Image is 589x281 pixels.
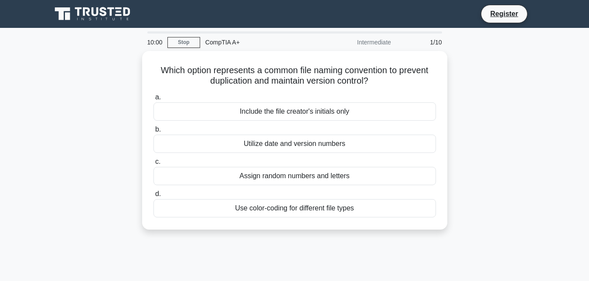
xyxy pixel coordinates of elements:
[153,135,436,153] div: Utilize date and version numbers
[153,65,437,87] h5: Which option represents a common file naming convention to prevent duplication and maintain versi...
[320,34,396,51] div: Intermediate
[155,158,160,165] span: c.
[155,93,161,101] span: a.
[396,34,447,51] div: 1/10
[155,190,161,197] span: d.
[153,199,436,217] div: Use color-coding for different file types
[153,102,436,121] div: Include the file creator's initials only
[485,8,523,19] a: Register
[167,37,200,48] a: Stop
[200,34,320,51] div: CompTIA A+
[155,125,161,133] span: b.
[142,34,167,51] div: 10:00
[153,167,436,185] div: Assign random numbers and letters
